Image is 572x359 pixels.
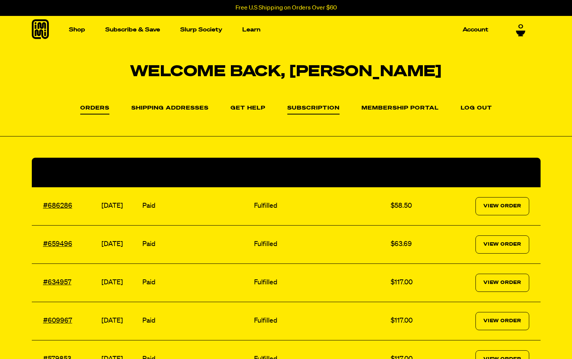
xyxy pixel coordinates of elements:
[140,263,252,302] td: Paid
[252,187,389,226] td: Fulfilled
[475,235,529,254] a: View Order
[252,225,389,263] td: Fulfilled
[252,263,389,302] td: Fulfilled
[43,279,72,286] a: #634957
[100,263,140,302] td: [DATE]
[43,202,72,209] a: #686286
[389,302,433,340] td: $117.00
[102,24,163,36] a: Subscribe & Save
[32,158,100,187] th: Order
[252,158,389,187] th: Fulfillment Status
[100,225,140,263] td: [DATE]
[252,302,389,340] td: Fulfilled
[231,105,265,111] a: Get Help
[518,24,523,30] span: 0
[287,105,340,114] a: Subscription
[43,241,72,248] a: #659496
[100,302,140,340] td: [DATE]
[43,317,72,324] a: #609967
[475,274,529,292] a: View Order
[389,158,433,187] th: Total
[475,312,529,330] a: View Order
[140,158,252,187] th: Payment Status
[516,24,525,36] a: 0
[66,24,88,36] a: Shop
[239,24,263,36] a: Learn
[140,187,252,226] td: Paid
[475,197,529,215] a: View Order
[235,5,337,11] p: Free U.S Shipping on Orders Over $60
[362,105,439,111] a: Membership Portal
[460,24,491,36] a: Account
[140,225,252,263] td: Paid
[80,105,109,114] a: Orders
[131,105,209,111] a: Shipping Addresses
[389,263,433,302] td: $117.00
[100,187,140,226] td: [DATE]
[461,105,492,111] a: Log out
[140,302,252,340] td: Paid
[177,24,225,36] a: Slurp Society
[66,16,491,44] nav: Main navigation
[389,187,433,226] td: $58.50
[100,158,140,187] th: Date
[389,225,433,263] td: $63.69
